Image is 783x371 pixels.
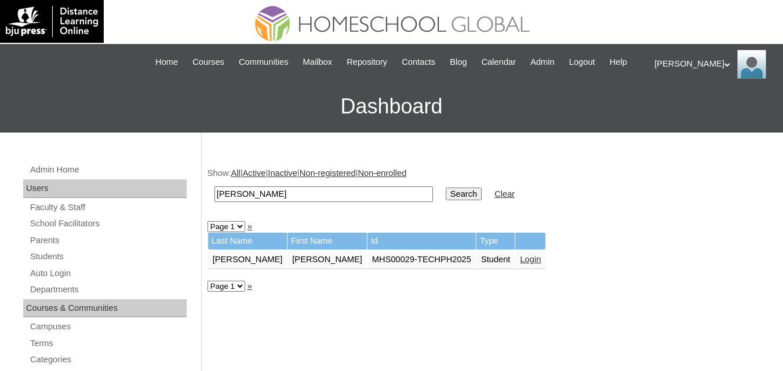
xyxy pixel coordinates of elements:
[23,299,187,318] div: Courses & Communities
[23,179,187,198] div: Users
[525,56,560,69] a: Admin
[494,189,515,199] a: Clear
[187,56,230,69] a: Courses
[207,167,771,208] div: Show: | | | |
[446,188,482,200] input: Search
[231,168,240,178] a: All
[450,56,467,69] span: Blog
[476,233,515,249] td: Type
[569,56,595,69] span: Logout
[358,168,406,178] a: Non-enrolled
[208,233,287,249] td: Last Name
[29,336,187,351] a: Terms
[268,168,297,178] a: Inactive
[563,56,601,69] a: Logout
[29,319,187,334] a: Campuses
[155,56,178,69] span: Home
[604,56,633,69] a: Help
[610,56,627,69] span: Help
[300,168,356,178] a: Non-registered
[29,352,187,367] a: Categories
[29,200,187,215] a: Faculty & Staff
[303,56,333,69] span: Mailbox
[150,56,184,69] a: Home
[402,56,435,69] span: Contacts
[520,255,541,264] a: Login
[208,250,287,270] td: [PERSON_NAME]
[29,282,187,297] a: Departments
[6,80,777,133] h3: Dashboard
[654,50,771,79] div: [PERSON_NAME]
[737,50,766,79] img: Ariane Ebuen
[239,56,289,69] span: Communities
[287,250,367,270] td: [PERSON_NAME]
[367,233,476,249] td: Id
[29,216,187,231] a: School Facilitators
[29,233,187,248] a: Parents
[29,249,187,264] a: Students
[482,56,516,69] span: Calendar
[247,281,252,291] a: »
[29,163,187,177] a: Admin Home
[367,250,476,270] td: MHS00029-TECHPH2025
[396,56,441,69] a: Contacts
[287,233,367,249] td: First Name
[347,56,387,69] span: Repository
[476,250,515,270] td: Student
[530,56,555,69] span: Admin
[476,56,522,69] a: Calendar
[214,186,433,202] input: Search
[297,56,338,69] a: Mailbox
[233,56,294,69] a: Communities
[341,56,393,69] a: Repository
[192,56,224,69] span: Courses
[243,168,266,178] a: Active
[247,222,252,231] a: »
[29,266,187,281] a: Auto Login
[444,56,472,69] a: Blog
[6,6,98,37] img: logo-white.png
